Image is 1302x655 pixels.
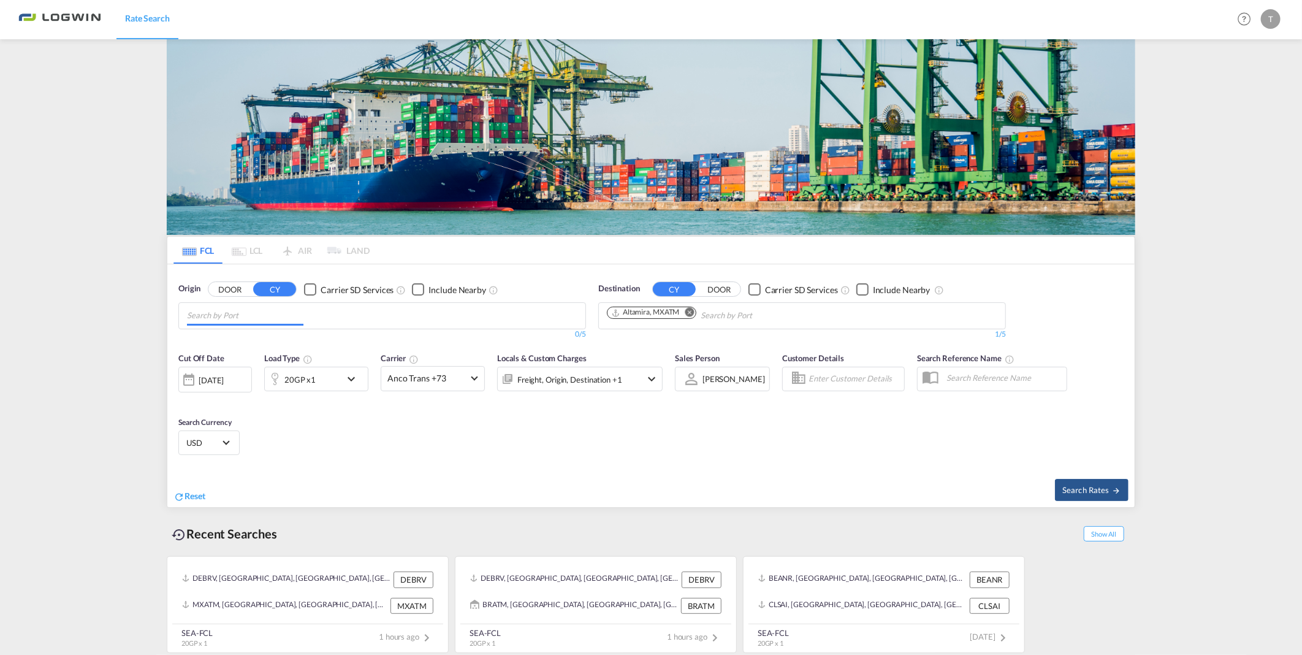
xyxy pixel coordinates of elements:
[182,572,390,588] div: DEBRV, Bremerhaven, Germany, Western Europe, Europe
[178,283,200,295] span: Origin
[748,283,838,296] md-checkbox: Checkbox No Ink
[185,434,233,451] md-select: Select Currency: $ USDUnited States Dollar
[489,285,498,295] md-icon: Unchecked: Ignores neighbouring ports when fetching rates.Checked : Includes neighbouring ports w...
[419,630,434,645] md-icon: icon-chevron-right
[178,367,252,393] div: [DATE]
[682,572,721,588] div: DEBRV
[173,491,185,502] md-icon: icon-refresh
[264,367,368,391] div: 20GP x1icon-chevron-down
[970,598,1010,614] div: CLSAI
[873,284,931,296] div: Include Nearby
[940,369,1067,387] input: Search Reference Name
[840,285,850,295] md-icon: Unchecked: Search for CY (Container Yard) services for all selected carriers.Checked : Search for...
[396,285,406,295] md-icon: Unchecked: Search for CY (Container Yard) services for all selected carriers.Checked : Search for...
[1261,9,1281,29] div: T
[181,627,213,638] div: SEA-FCL
[644,372,659,386] md-icon: icon-chevron-down
[698,283,740,297] button: DOOR
[1084,526,1124,542] span: Show All
[344,372,365,386] md-icon: icon-chevron-down
[598,283,640,295] span: Destination
[611,307,682,318] div: Press delete to remove this chip.
[208,283,251,297] button: DOOR
[409,354,419,364] md-icon: The selected Trucker/Carrierwill be displayed in the rate results If the rates are from another f...
[1234,9,1255,29] span: Help
[758,572,967,588] div: BEANR, Antwerp, Belgium, Western Europe, Europe
[605,303,823,326] md-chips-wrap: Chips container. Use arrow keys to select chips.
[264,353,313,363] span: Load Type
[970,632,1010,642] span: [DATE]
[917,353,1015,363] span: Search Reference Name
[653,282,696,296] button: CY
[187,306,303,326] input: Chips input.
[517,371,622,388] div: Freight Origin Destination Factory Stuffing
[412,283,486,296] md-checkbox: Checkbox No Ink
[381,353,419,363] span: Carrier
[970,572,1010,588] div: BEANR
[1062,485,1121,495] span: Search Rates
[167,556,449,653] recent-search-card: DEBRV, [GEOGRAPHIC_DATA], [GEOGRAPHIC_DATA], [GEOGRAPHIC_DATA], [GEOGRAPHIC_DATA] DEBRVMXATM, [GE...
[667,632,722,642] span: 1 hours ago
[173,237,370,264] md-pagination-wrapper: Use the left and right arrow keys to navigate between tabs
[125,13,170,23] span: Rate Search
[304,283,394,296] md-checkbox: Checkbox No Ink
[178,353,224,363] span: Cut Off Date
[758,639,783,647] span: 20GP x 1
[470,639,495,647] span: 20GP x 1
[185,303,308,326] md-chips-wrap: Chips container with autocompletion. Enter the text area, type text to search, and then use the u...
[303,354,313,364] md-icon: icon-information-outline
[782,353,844,363] span: Customer Details
[387,372,467,385] span: Anco Trans +73
[702,374,765,384] div: [PERSON_NAME]
[173,237,223,264] md-tab-item: FCL
[497,353,587,363] span: Locals & Custom Charges
[167,520,282,548] div: Recent Searches
[743,556,1025,653] recent-search-card: BEANR, [GEOGRAPHIC_DATA], [GEOGRAPHIC_DATA], [GEOGRAPHIC_DATA], [GEOGRAPHIC_DATA] BEANRCLSAI, [GE...
[182,598,387,614] div: MXATM, Altamira, Mexico, Mexico & Central America, Americas
[470,627,501,638] div: SEA-FCL
[758,598,967,614] div: CLSAI, San Antonio, Chile, South America, Americas
[390,598,433,614] div: MXATM
[178,391,188,407] md-datepicker: Select
[253,282,296,296] button: CY
[1005,354,1015,364] md-icon: Your search will be saved by the below given name
[598,329,1006,340] div: 1/5
[497,367,663,391] div: Freight Origin Destination Factory Stuffingicon-chevron-down
[1055,479,1129,501] button: Search Ratesicon-arrow-right
[181,639,207,647] span: 20GP x 1
[681,598,721,614] div: BRATM
[199,375,224,386] div: [DATE]
[707,630,722,645] md-icon: icon-chevron-right
[173,490,205,504] div: icon-refreshReset
[428,284,486,296] div: Include Nearby
[172,527,186,542] md-icon: icon-backup-restore
[455,556,737,653] recent-search-card: DEBRV, [GEOGRAPHIC_DATA], [GEOGRAPHIC_DATA], [GEOGRAPHIC_DATA], [GEOGRAPHIC_DATA] DEBRVBRATM, [GE...
[934,285,944,295] md-icon: Unchecked: Ignores neighbouring ports when fetching rates.Checked : Includes neighbouring ports w...
[1234,9,1261,31] div: Help
[701,306,818,326] input: Chips input.
[178,329,586,340] div: 0/5
[1113,486,1121,495] md-icon: icon-arrow-right
[167,39,1135,235] img: bild-fuer-ratentool.png
[856,283,931,296] md-checkbox: Checkbox No Ink
[379,632,434,642] span: 1 hours ago
[321,284,394,296] div: Carrier SD Services
[470,572,679,588] div: DEBRV, Bremerhaven, Germany, Western Europe, Europe
[470,598,678,614] div: BRATM, Altamira, Brazil, South America, Americas
[18,6,101,33] img: bc73a0e0d8c111efacd525e4c8ad7d32.png
[185,491,205,501] span: Reset
[996,630,1010,645] md-icon: icon-chevron-right
[809,370,900,388] input: Enter Customer Details
[675,353,720,363] span: Sales Person
[178,418,232,427] span: Search Currency
[701,370,766,388] md-select: Sales Person: Tamara Schaffner
[758,627,789,638] div: SEA-FCL
[765,284,838,296] div: Carrier SD Services
[167,264,1135,507] div: OriginDOOR CY Checkbox No InkUnchecked: Search for CY (Container Yard) services for all selected ...
[677,307,696,320] button: Remove
[284,371,316,388] div: 20GP x1
[394,572,433,588] div: DEBRV
[186,437,221,448] span: USD
[611,307,680,318] div: Altamira, MXATM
